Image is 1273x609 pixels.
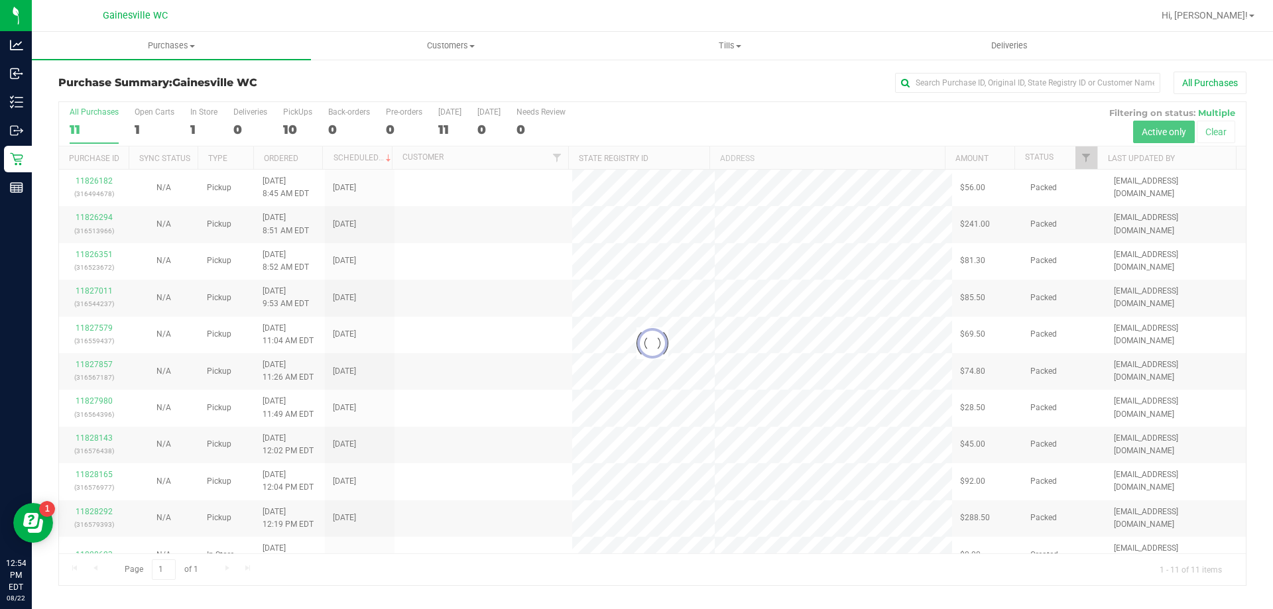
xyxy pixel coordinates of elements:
[10,67,23,80] inline-svg: Inbound
[13,503,53,543] iframe: Resource center
[32,40,311,52] span: Purchases
[10,38,23,52] inline-svg: Analytics
[32,32,311,60] a: Purchases
[172,76,257,89] span: Gainesville WC
[10,124,23,137] inline-svg: Outbound
[311,32,590,60] a: Customers
[591,40,869,52] span: Tills
[1174,72,1246,94] button: All Purchases
[39,501,55,517] iframe: Resource center unread badge
[895,73,1160,93] input: Search Purchase ID, Original ID, State Registry ID or Customer Name...
[870,32,1149,60] a: Deliveries
[103,10,168,21] span: Gainesville WC
[58,77,454,89] h3: Purchase Summary:
[973,40,1046,52] span: Deliveries
[10,181,23,194] inline-svg: Reports
[6,593,26,603] p: 08/22
[10,95,23,109] inline-svg: Inventory
[312,40,589,52] span: Customers
[590,32,869,60] a: Tills
[1162,10,1248,21] span: Hi, [PERSON_NAME]!
[10,152,23,166] inline-svg: Retail
[6,557,26,593] p: 12:54 PM EDT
